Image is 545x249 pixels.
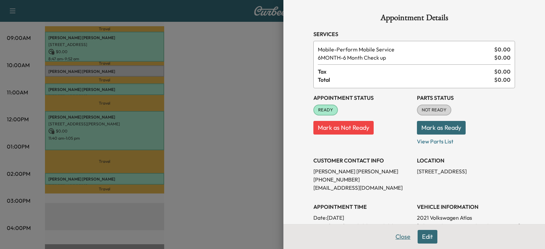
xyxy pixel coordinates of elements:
[318,67,494,76] span: Tax
[417,156,515,165] h3: LOCATION
[318,76,494,84] span: Total
[418,107,451,113] span: NOT READY
[417,222,515,230] p: [US_VEHICLE_IDENTIFICATION_NUMBER]
[313,167,411,175] p: [PERSON_NAME] [PERSON_NAME]
[314,107,337,113] span: READY
[417,167,515,175] p: [STREET_ADDRESS]
[313,222,411,230] p: Arrival Window:
[313,214,411,222] p: Date: [DATE]
[494,45,511,53] span: $ 0.00
[417,135,515,145] p: View Parts List
[418,230,437,244] button: Edit
[417,94,515,102] h3: Parts Status
[318,45,492,53] span: Perform Mobile Service
[318,53,492,62] span: 6 Month Check up
[313,94,411,102] h3: Appointment Status
[417,214,515,222] p: 2021 Volkswagen Atlas
[313,156,411,165] h3: CUSTOMER CONTACT INFO
[391,230,415,244] button: Close
[417,203,515,211] h3: VEHICLE INFORMATION
[313,30,515,38] h3: Services
[494,67,511,76] span: $ 0.00
[313,121,374,135] button: Mark as Not Ready
[313,203,411,211] h3: APPOINTMENT TIME
[494,76,511,84] span: $ 0.00
[354,222,403,230] span: 10:00 AM - 2:00 PM
[313,14,515,25] h1: Appointment Details
[313,175,411,184] p: [PHONE_NUMBER]
[313,184,411,192] p: [EMAIL_ADDRESS][DOMAIN_NAME]
[417,121,466,135] button: Mark as Ready
[494,53,511,62] span: $ 0.00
